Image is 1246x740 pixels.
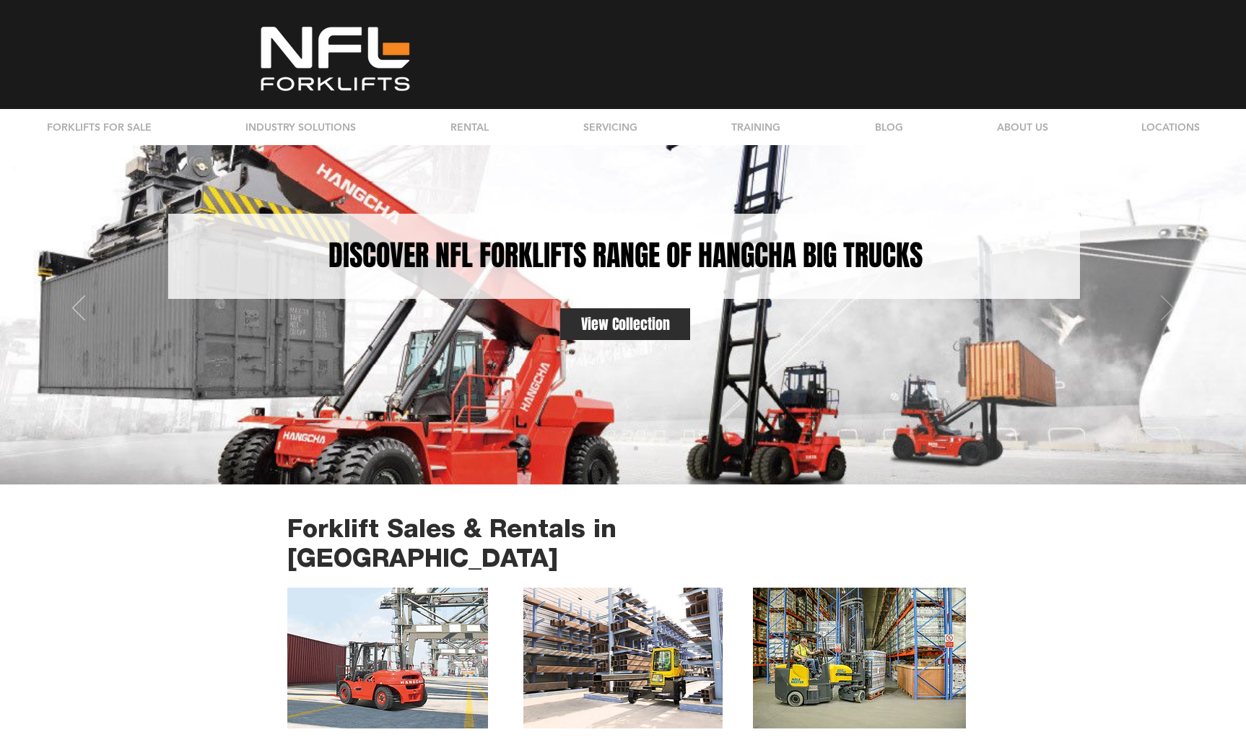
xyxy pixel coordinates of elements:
[72,295,85,323] button: Previous
[403,109,536,145] a: RENTAL
[634,446,638,450] a: Slide 3
[443,109,496,145] p: RENTAL
[827,109,949,145] a: BLOG
[287,588,488,728] img: hangcha forklift - Northern Forklifts
[608,446,612,450] a: Slide 1
[287,513,617,573] span: Forklift Sales & Rentals in [GEOGRAPHIC_DATA]
[560,308,690,340] a: View Collection
[253,23,418,94] img: NFL White_LG clearcut.png
[523,588,723,728] img: combilift forklift - Northern Forklifts
[198,109,403,145] a: INDUSTRY SOLUTIONS
[949,109,1094,145] div: ABOUT US
[753,588,966,728] img: aisle master articulated forklift - Northern Forklifts
[40,109,159,145] p: FORKLIFTS FOR SALE
[621,446,625,450] a: Slide 2
[576,109,645,145] p: SERVICING
[604,446,642,450] nav: Slides
[328,234,923,277] span: DISCOVER NFL FORKLIFTS RANGE OF HANGCHA BIG TRUCKS
[1134,109,1207,145] p: LOCATIONS
[724,109,788,145] p: TRAINING
[536,109,684,145] a: SERVICING
[238,109,363,145] p: INDUSTRY SOLUTIONS
[684,109,827,145] a: TRAINING
[990,109,1055,145] p: ABOUT US
[1161,295,1174,323] button: Next
[581,314,670,334] span: View Collection
[1094,109,1246,145] div: LOCATIONS
[868,109,910,145] p: BLOG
